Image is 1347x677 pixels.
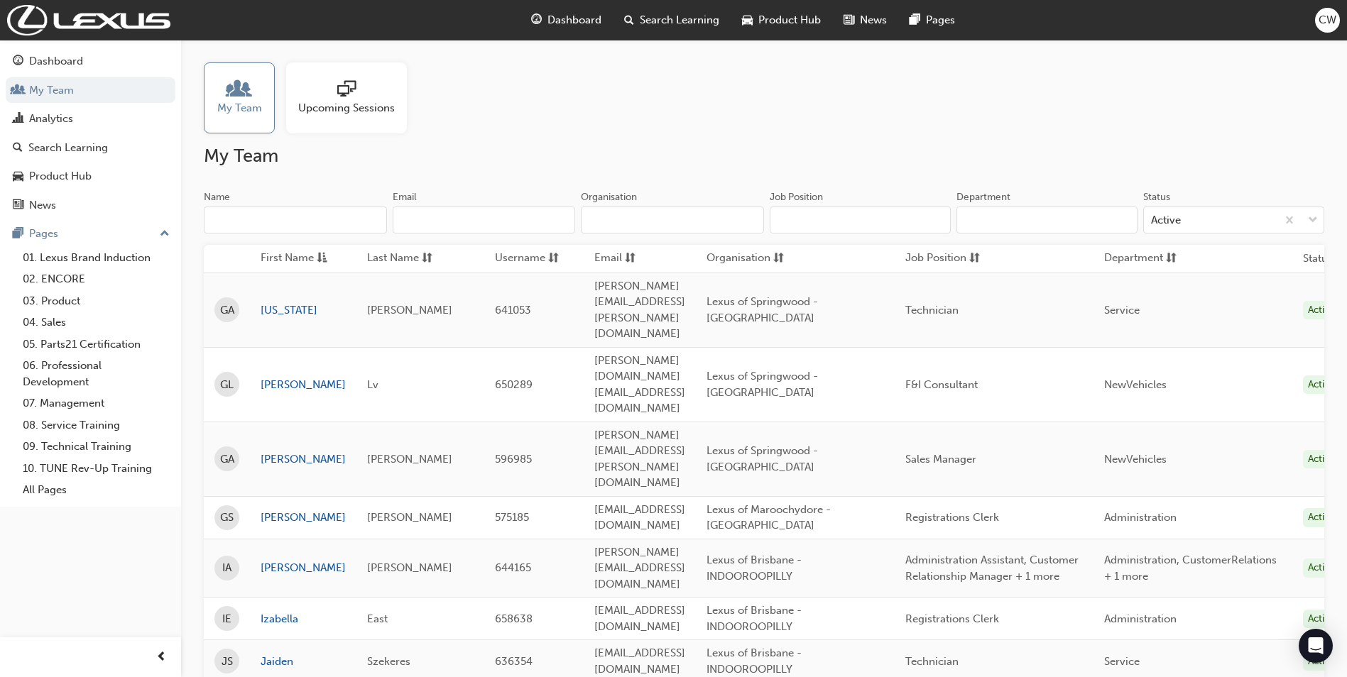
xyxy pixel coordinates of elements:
span: Administration [1104,511,1177,524]
div: Organisation [581,190,637,204]
span: Administration, CustomerRelations + 1 more [1104,554,1277,583]
span: [PERSON_NAME] [367,511,452,524]
a: [PERSON_NAME] [261,510,346,526]
span: Registrations Clerk [905,612,999,625]
a: My Team [204,62,286,133]
span: sorting-icon [773,250,784,268]
span: Dashboard [547,12,601,28]
span: Email [594,250,622,268]
button: Emailsorting-icon [594,250,672,268]
div: Active [1303,375,1340,395]
div: Name [204,190,230,204]
span: East [367,612,388,625]
span: people-icon [230,80,249,100]
a: 06. Professional Development [17,355,175,392]
span: sorting-icon [625,250,636,268]
span: [PERSON_NAME][EMAIL_ADDRESS][PERSON_NAME][DOMAIN_NAME] [594,280,685,341]
button: Job Positionsorting-icon [905,250,983,268]
span: sorting-icon [548,250,559,268]
a: guage-iconDashboard [520,6,613,35]
span: Lexus of Springwood - [GEOGRAPHIC_DATA] [707,295,818,324]
a: Analytics [6,106,175,132]
span: 596985 [495,453,532,466]
div: Dashboard [29,53,83,70]
input: Department [956,207,1138,233]
div: News [29,197,56,214]
div: Open Intercom Messenger [1299,629,1333,663]
a: Product Hub [6,163,175,189]
span: search-icon [13,142,23,155]
span: [PERSON_NAME][EMAIL_ADDRESS][PERSON_NAME][DOMAIN_NAME] [594,429,685,490]
div: Active [1303,558,1340,578]
span: car-icon [742,11,753,29]
div: Email [393,190,417,204]
span: Technician [905,655,959,668]
span: sorting-icon [1166,250,1177,268]
div: Product Hub [29,168,92,185]
span: NewVehicles [1104,378,1167,391]
span: 644165 [495,561,531,574]
a: 02. ENCORE [17,268,175,290]
span: Search Learning [640,12,719,28]
span: Department [1104,250,1163,268]
div: Department [956,190,1010,204]
div: Status [1143,190,1170,204]
span: F&I Consultant [905,378,978,391]
a: Jaiden [261,654,346,670]
span: sorting-icon [422,250,432,268]
span: Registrations Clerk [905,511,999,524]
button: Pages [6,221,175,247]
span: IE [222,611,231,627]
div: Job Position [770,190,823,204]
div: Search Learning [28,140,108,156]
a: search-iconSearch Learning [613,6,731,35]
a: news-iconNews [832,6,898,35]
div: Active [1151,212,1181,229]
div: Active [1303,508,1340,527]
a: 10. TUNE Rev-Up Training [17,458,175,480]
button: First Nameasc-icon [261,250,339,268]
span: asc-icon [317,250,327,268]
span: GS [220,510,234,526]
span: 658638 [495,612,533,625]
div: Active [1303,301,1340,320]
span: Administration Assistant, Customer Relationship Manager + 1 more [905,554,1079,583]
span: My Team [217,100,262,116]
span: Service [1104,655,1140,668]
span: [EMAIL_ADDRESS][DOMAIN_NAME] [594,604,685,633]
div: Analytics [29,111,73,127]
span: Administration [1104,612,1177,625]
span: [PERSON_NAME][DOMAIN_NAME][EMAIL_ADDRESS][DOMAIN_NAME] [594,354,685,415]
span: Service [1104,304,1140,317]
span: Lexus of Springwood - [GEOGRAPHIC_DATA] [707,370,818,399]
a: 03. Product [17,290,175,312]
a: News [6,192,175,219]
img: Trak [7,5,170,35]
span: Lexus of Springwood - [GEOGRAPHIC_DATA] [707,444,818,473]
button: DashboardMy TeamAnalyticsSearch LearningProduct HubNews [6,45,175,221]
span: Lv [367,378,378,391]
span: [PERSON_NAME] [367,561,452,574]
a: [PERSON_NAME] [261,560,346,576]
button: CW [1315,8,1340,33]
a: 09. Technical Training [17,436,175,458]
a: [PERSON_NAME] [261,451,346,468]
input: Name [204,207,387,233]
span: down-icon [1308,211,1318,230]
span: News [860,12,887,28]
span: NewVehicles [1104,453,1167,466]
span: [EMAIL_ADDRESS][DOMAIN_NAME] [594,646,685,676]
a: Search Learning [6,135,175,161]
span: news-icon [844,11,854,29]
span: Username [495,250,545,268]
span: search-icon [624,11,634,29]
a: My Team [6,77,175,104]
span: Pages [926,12,955,28]
a: 08. Service Training [17,414,175,436]
button: Last Namesorting-icon [367,250,445,268]
a: Dashboard [6,48,175,75]
span: [PERSON_NAME] [367,304,452,317]
a: Izabella [261,611,346,627]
